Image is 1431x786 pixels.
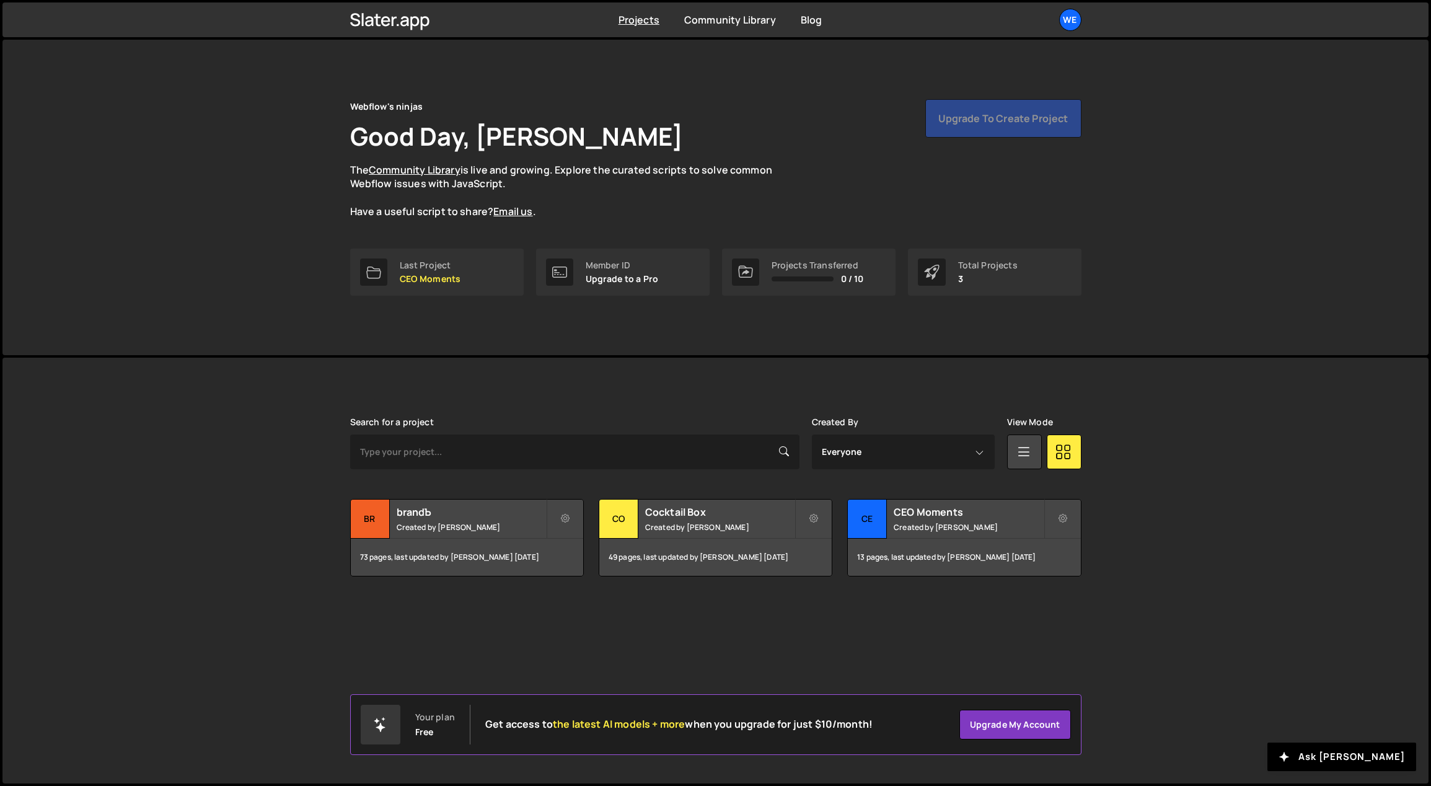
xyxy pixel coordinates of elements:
a: We [1059,9,1081,31]
p: The is live and growing. Explore the curated scripts to solve common Webflow issues with JavaScri... [350,163,796,219]
div: 49 pages, last updated by [PERSON_NAME] [DATE] [599,539,832,576]
small: Created by [PERSON_NAME] [894,522,1043,532]
p: CEO Moments [400,274,461,284]
a: Co Cocktail Box Created by [PERSON_NAME] 49 pages, last updated by [PERSON_NAME] [DATE] [599,499,832,576]
a: Community Library [369,163,460,177]
label: Created By [812,417,859,427]
div: 73 pages, last updated by [PERSON_NAME] [DATE] [351,539,583,576]
h1: Good Day, [PERSON_NAME] [350,119,684,153]
div: Member ID [586,260,659,270]
small: Created by [PERSON_NAME] [645,522,795,532]
div: Co [599,500,638,539]
a: Email us [493,205,532,218]
a: Upgrade my account [959,710,1071,740]
div: br [351,500,390,539]
a: Projects [619,13,659,27]
div: Webflow's ninjas [350,99,423,114]
small: Created by [PERSON_NAME] [397,522,546,532]
button: Ask [PERSON_NAME] [1267,743,1416,771]
input: Type your project... [350,435,799,469]
a: Blog [801,13,822,27]
h2: Get access to when you upgrade for just $10/month! [485,718,873,730]
h2: brandЪ [397,505,546,519]
div: CE [848,500,887,539]
a: br brandЪ Created by [PERSON_NAME] 73 pages, last updated by [PERSON_NAME] [DATE] [350,499,584,576]
div: Last Project [400,260,461,270]
span: the latest AI models + more [553,717,685,731]
div: Free [415,727,434,737]
div: Projects Transferred [772,260,864,270]
div: 13 pages, last updated by [PERSON_NAME] [DATE] [848,539,1080,576]
a: CE CEO Moments Created by [PERSON_NAME] 13 pages, last updated by [PERSON_NAME] [DATE] [847,499,1081,576]
h2: CEO Moments [894,505,1043,519]
div: Your plan [415,712,455,722]
div: Total Projects [958,260,1018,270]
h2: Cocktail Box [645,505,795,519]
a: Community Library [684,13,776,27]
a: Last Project CEO Moments [350,249,524,296]
span: 0 / 10 [841,274,864,284]
label: Search for a project [350,417,434,427]
p: Upgrade to a Pro [586,274,659,284]
label: View Mode [1007,417,1053,427]
p: 3 [958,274,1018,284]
